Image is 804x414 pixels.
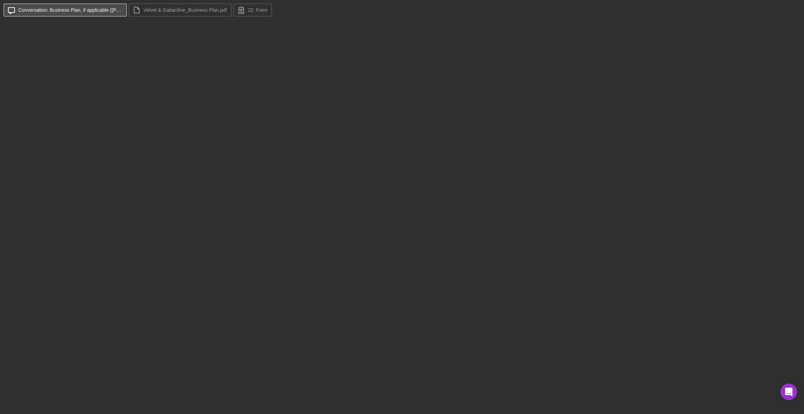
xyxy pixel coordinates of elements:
div: Open Intercom Messenger [780,384,797,400]
label: Velvet & Gabardine_Business Plan.pdf [143,7,227,13]
label: 22. Form [248,7,268,13]
button: Conversation: Business Plan, if applicable ([PERSON_NAME]) [3,3,127,17]
button: Velvet & Gabardine_Business Plan.pdf [129,3,231,17]
button: 22. Form [233,3,272,17]
label: Conversation: Business Plan, if applicable ([PERSON_NAME]) [18,7,122,13]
